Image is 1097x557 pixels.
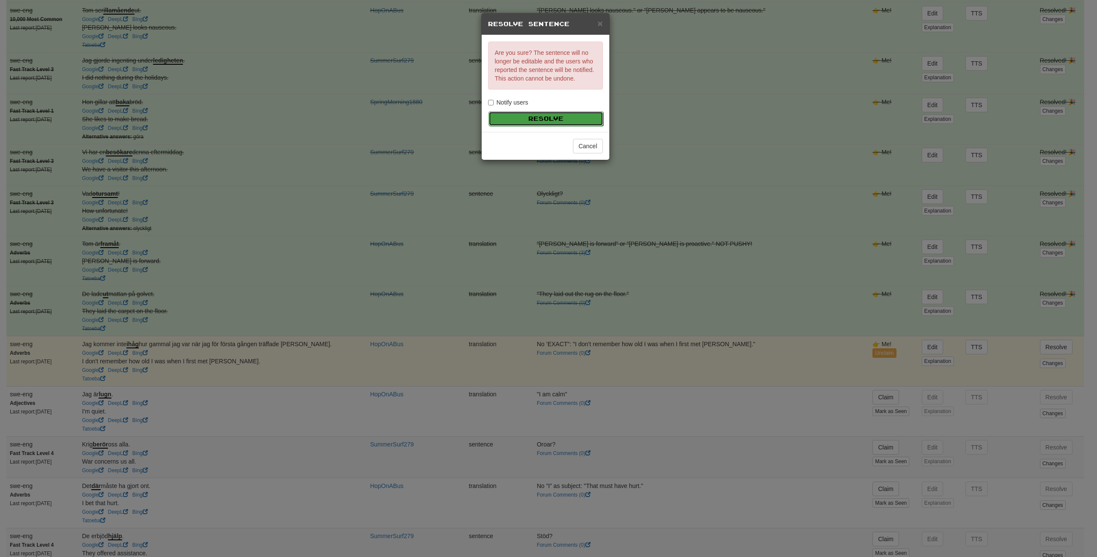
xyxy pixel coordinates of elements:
[488,98,528,107] label: Notify users
[597,19,602,28] button: Close
[573,139,603,153] button: Cancel
[489,111,603,126] button: Resolve
[597,18,602,28] span: ×
[488,42,603,90] p: Are you sure? The sentence will no longer be editable and the users who reported the sentence wil...
[488,100,494,105] input: Notify users
[488,20,603,28] h5: Resolve Sentence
